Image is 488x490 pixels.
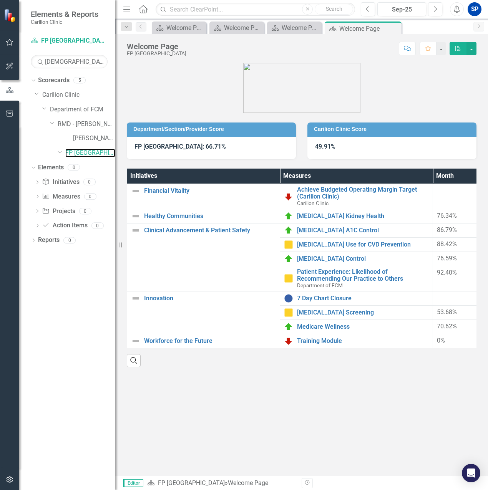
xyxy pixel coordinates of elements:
[280,209,433,223] td: Double-Click to Edit Right Click for Context Menu
[280,223,433,238] td: Double-Click to Edit Right Click for Context Menu
[131,186,140,195] img: Not Defined
[68,164,80,171] div: 0
[437,323,457,330] span: 70.62%
[131,294,140,303] img: Not Defined
[127,291,280,334] td: Double-Click to Edit Right Click for Context Menu
[144,213,276,220] a: Healthy Communities
[31,19,98,25] small: Carilion Clinic
[91,222,104,229] div: 0
[127,334,280,348] td: Double-Click to Edit Right Click for Context Menu
[282,23,320,33] div: Welcome Page
[156,3,355,16] input: Search ClearPoint...
[50,105,115,114] a: Department of FCM
[468,2,481,16] button: SP
[315,143,335,150] strong: 49.91%
[284,212,293,221] img: On Target
[166,23,204,33] div: Welcome Page
[63,237,76,243] div: 0
[280,291,433,305] td: Double-Click to Edit Right Click for Context Menu
[38,163,64,172] a: Elements
[144,187,276,194] a: Financial Vitality
[339,24,400,33] div: Welcome Page
[269,23,320,33] a: Welcome Page
[437,226,457,233] span: 86.79%
[437,240,457,248] span: 88.42%
[42,221,87,230] a: Action Items
[42,207,75,216] a: Projects
[127,209,280,223] td: Double-Click to Edit Right Click for Context Menu
[437,255,457,262] span: 76.59%
[280,334,433,348] td: Double-Click to Edit Right Click for Context Menu
[284,322,293,331] img: On Target
[79,208,91,214] div: 0
[42,192,80,201] a: Measures
[144,295,276,302] a: Innovation
[65,149,115,157] a: FP [GEOGRAPHIC_DATA]
[38,236,60,245] a: Reports
[228,479,268,487] div: Welcome Page
[326,6,342,12] span: Search
[284,254,293,263] img: On Target
[42,178,79,187] a: Initiatives
[133,126,292,132] h3: Department/Section/Provider Score
[243,63,360,113] img: carilion%20clinic%20logo%202.0.png
[297,186,429,200] a: Achieve Budgeted Operating Margin Target (Carilion Clinic)
[297,338,429,344] a: Training Module
[73,77,86,84] div: 5
[280,319,433,334] td: Double-Click to Edit Right Click for Context Menu
[144,227,276,234] a: Clinical Advancement & Patient Safety
[144,338,276,344] a: Workforce for the Future
[131,212,140,221] img: Not Defined
[31,36,108,45] a: FP [GEOGRAPHIC_DATA]
[297,282,343,288] span: Department of FCM
[297,323,429,330] a: Medicare Wellness
[123,479,143,487] span: Editor
[31,55,108,68] input: Search Below...
[284,336,293,346] img: Below Plan
[83,179,96,185] div: 0
[42,91,115,99] a: Carilion Clinic
[127,184,280,209] td: Double-Click to Edit Right Click for Context Menu
[297,309,429,316] a: [MEDICAL_DATA] Screening
[73,134,115,143] a: [PERSON_NAME]
[377,2,426,16] button: Sep-25
[284,226,293,235] img: On Target
[297,200,329,206] span: Carilion Clinic
[315,4,353,15] button: Search
[84,193,96,200] div: 0
[38,76,70,85] a: Scorecards
[134,143,226,150] strong: FP [GEOGRAPHIC_DATA]: 66.71%
[284,294,293,303] img: No Information
[131,336,140,346] img: Not Defined
[462,464,480,482] div: Open Intercom Messenger
[211,23,262,33] a: Welcome Page
[380,5,423,14] div: Sep-25
[4,9,17,22] img: ClearPoint Strategy
[58,120,115,129] a: RMD - [PERSON_NAME]
[127,51,186,56] div: FP [GEOGRAPHIC_DATA]
[224,23,262,33] div: Welcome Page
[280,252,433,266] td: Double-Click to Edit Right Click for Context Menu
[158,479,225,487] a: FP [GEOGRAPHIC_DATA]
[297,268,429,282] a: Patient Experience: Likelihood of Recommending Our Practice to Others
[437,337,445,344] span: 0%
[284,274,293,283] img: Caution
[154,23,204,33] a: Welcome Page
[297,241,429,248] a: [MEDICAL_DATA] Use for CVD Prevention
[284,240,293,249] img: Caution
[280,305,433,319] td: Double-Click to Edit Right Click for Context Menu
[131,226,140,235] img: Not Defined
[284,308,293,317] img: Caution
[31,10,98,19] span: Elements & Reports
[297,213,429,220] a: [MEDICAL_DATA] Kidney Health
[127,42,186,51] div: Welcome Page
[280,184,433,209] td: Double-Click to Edit Right Click for Context Menu
[280,266,433,291] td: Double-Click to Edit Right Click for Context Menu
[147,479,296,488] div: »
[127,223,280,291] td: Double-Click to Edit Right Click for Context Menu
[297,255,429,262] a: [MEDICAL_DATA] Control
[280,238,433,252] td: Double-Click to Edit Right Click for Context Menu
[437,308,457,316] span: 53.68%
[314,126,473,132] h3: Carilion Clinic Score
